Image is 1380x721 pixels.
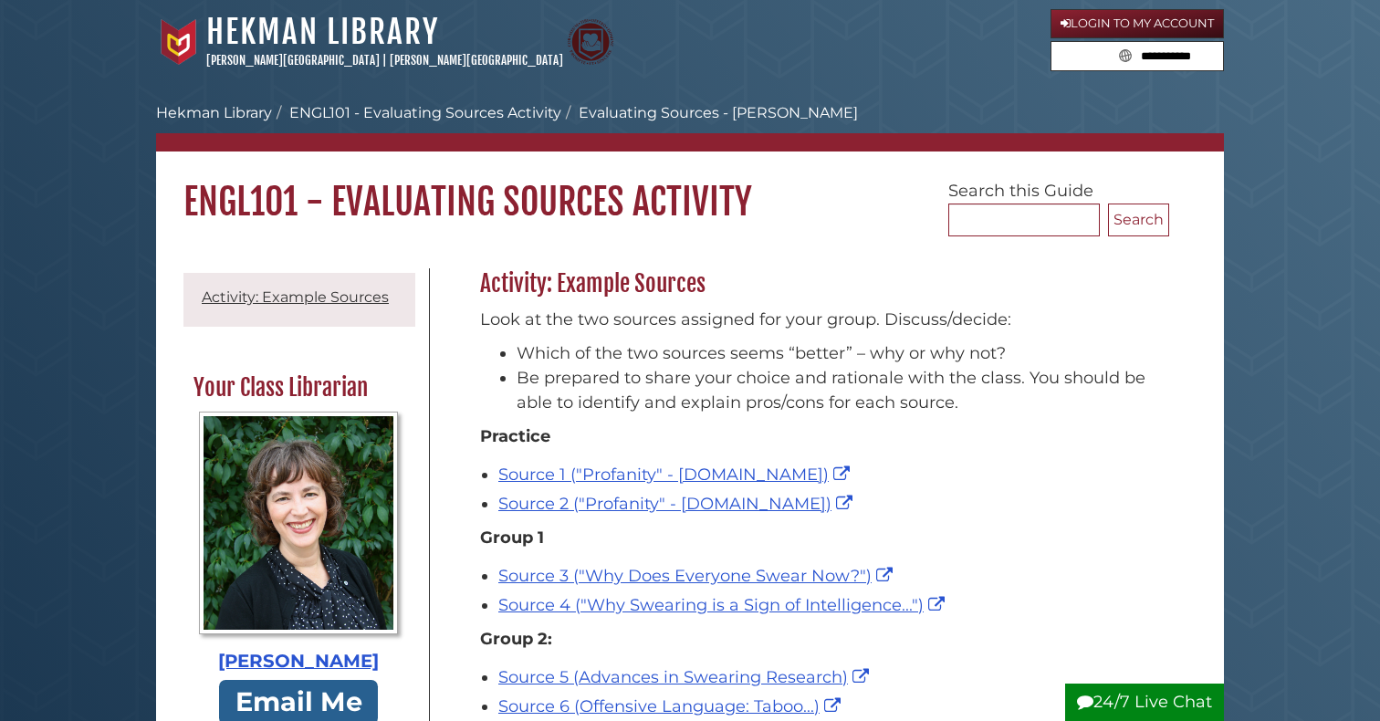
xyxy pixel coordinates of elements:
h1: ENGL101 - Evaluating Sources Activity [156,152,1224,225]
form: Search library guides, policies, and FAQs. [1051,41,1224,72]
strong: Group 1 [480,528,544,548]
p: Look at the two sources assigned for your group. Discuss/decide: [480,308,1160,332]
a: Source 6 (Offensive Language: Taboo...) [498,696,845,716]
li: Evaluating Sources - [PERSON_NAME] [561,102,858,124]
a: Source 3 ("Why Does Everyone Swear Now?") [498,566,897,586]
img: Calvin Theological Seminary [568,19,613,65]
div: [PERSON_NAME] [193,648,403,675]
a: Login to My Account [1051,9,1224,38]
h2: Activity: Example Sources [471,269,1169,298]
a: Hekman Library [156,104,272,121]
img: Profile Photo [199,412,399,634]
nav: breadcrumb [156,102,1224,152]
img: Calvin University [156,19,202,65]
a: [PERSON_NAME][GEOGRAPHIC_DATA] [390,53,563,68]
span: | [382,53,387,68]
h2: Your Class Librarian [184,373,413,402]
li: Which of the two sources seems “better” – why or why not? [517,341,1160,366]
a: Source 5 (Advances in Swearing Research) [498,667,873,687]
button: 24/7 Live Chat [1065,684,1224,721]
strong: Practice [480,426,550,446]
a: Source 2 ("Profanity" - [DOMAIN_NAME]) [498,494,857,514]
a: Source 1 ("Profanity" - [DOMAIN_NAME]) [498,465,854,485]
a: Profile Photo [PERSON_NAME] [193,412,403,675]
a: Activity: Example Sources [202,288,389,306]
a: Hekman Library [206,12,439,52]
a: ENGL101 - Evaluating Sources Activity [289,104,561,121]
strong: Group 2: [480,629,552,649]
button: Search [1108,204,1169,236]
a: [PERSON_NAME][GEOGRAPHIC_DATA] [206,53,380,68]
a: Source 4 ("Why Swearing is a Sign of Intelligence...") [498,595,949,615]
button: Search [1113,42,1137,67]
li: Be prepared to share your choice and rationale with the class. You should be able to identify and... [517,366,1160,415]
